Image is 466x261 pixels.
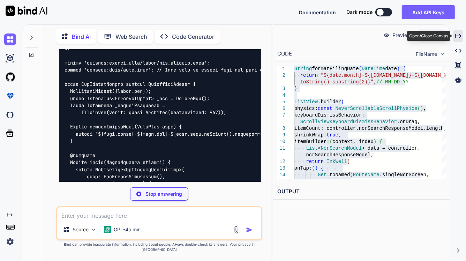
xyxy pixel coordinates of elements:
[273,184,450,200] h2: OUTPUT
[403,66,406,72] span: {
[294,112,365,118] span: keyboardDismissBehavior:
[402,5,455,19] button: Add API Keys
[312,165,315,171] span: (
[347,179,350,184] span: {
[338,132,341,138] span: ,
[277,92,285,99] div: 4
[277,50,292,58] div: CODE
[362,66,385,72] span: DateTime
[321,146,362,151] span: NcrSearchModel
[294,126,435,131] span: itemCount: controller.ncrSearchResponseModel.len
[318,99,341,105] span: .builder
[115,32,147,41] p: Web Search
[385,66,397,72] span: date
[294,139,330,144] span: itemBuilder:
[423,106,426,111] span: ,
[294,66,312,72] span: String
[299,9,336,15] span: Documentation
[277,165,285,172] div: 13
[397,66,400,72] span: )
[294,132,326,138] span: shrinkWrap:
[392,32,411,39] p: Preview
[65,24,310,244] code: /* * Loremip Do - Sitam Cons * Adipiscinge - Sedd eiusm te incididu utl ETD Magnaa enimad. */ min...
[346,9,373,16] span: Dark mode
[294,99,318,105] span: ListView
[294,165,312,171] span: onTap:
[277,132,285,139] div: 9
[326,159,347,164] span: InkWell
[300,119,397,125] span: ScrollViewKeyboardDismissBehavior
[435,126,447,131] span: gth,
[172,32,214,41] p: Code Generator
[420,106,423,111] span: )
[318,172,326,178] span: Get
[72,32,91,41] p: Bind AI
[300,73,318,78] span: return
[277,99,285,105] div: 5
[376,79,408,85] span: // MM-DD-YY
[294,86,297,91] span: }
[321,165,323,171] span: {
[440,51,446,57] img: chevron down
[318,106,332,111] span: const
[277,139,285,145] div: 10
[300,79,374,85] span: toString().substring(2)}"
[359,66,362,72] span: (
[312,66,359,72] span: formatFilingDate
[277,125,285,132] div: 8
[306,146,318,151] span: List
[326,172,350,178] span: .toNamed
[332,139,374,144] span: context, index
[347,159,350,164] span: (
[418,106,420,111] span: (
[277,172,285,178] div: 14
[4,33,16,45] img: chat
[4,109,16,121] img: darkCloudIdeIcon
[232,226,240,234] img: attachment
[299,9,336,16] button: Documentation
[335,106,417,111] span: NeverScrollableScrollPhysics
[318,179,347,184] span: arguments:
[306,159,323,164] span: return
[330,139,332,144] span: (
[353,172,379,178] span: RouteName
[4,236,16,248] img: settings
[294,106,318,111] span: physics:
[73,226,89,233] p: Source
[277,66,285,72] div: 1
[379,139,382,144] span: {
[4,71,16,83] img: githubLight
[321,73,461,78] span: "${date.month}-${[DOMAIN_NAME]}-${[DOMAIN_NAME].
[362,146,420,151] span: > data = controller.
[277,72,285,79] div: 2
[277,85,285,92] div: 3
[277,145,285,152] div: 11
[277,105,285,112] div: 6
[407,31,450,41] div: Open/Close Canvas
[350,172,353,178] span: (
[416,51,437,58] span: FileName
[374,79,376,85] span: ;
[315,165,318,171] span: )
[246,226,253,233] img: icon
[397,119,420,125] span: .onDrag,
[277,158,285,165] div: 12
[114,226,143,233] p: GPT-4o min..
[91,227,97,233] img: Pick Models
[341,99,344,105] span: (
[145,191,182,197] p: Stop answering
[4,90,16,102] img: premium
[104,226,111,233] img: GPT-4o mini
[326,132,338,138] span: true
[306,152,373,158] span: ncrSearchResponseModel;
[277,112,285,119] div: 7
[4,52,16,64] img: ai-studio
[6,6,47,16] img: Bind AI
[379,172,429,178] span: .singleNcrScreen,
[56,242,262,252] p: Bind can provide inaccurate information, including about people. Always double-check its answers....
[383,32,390,38] img: preview
[318,146,321,151] span: <
[374,139,376,144] span: )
